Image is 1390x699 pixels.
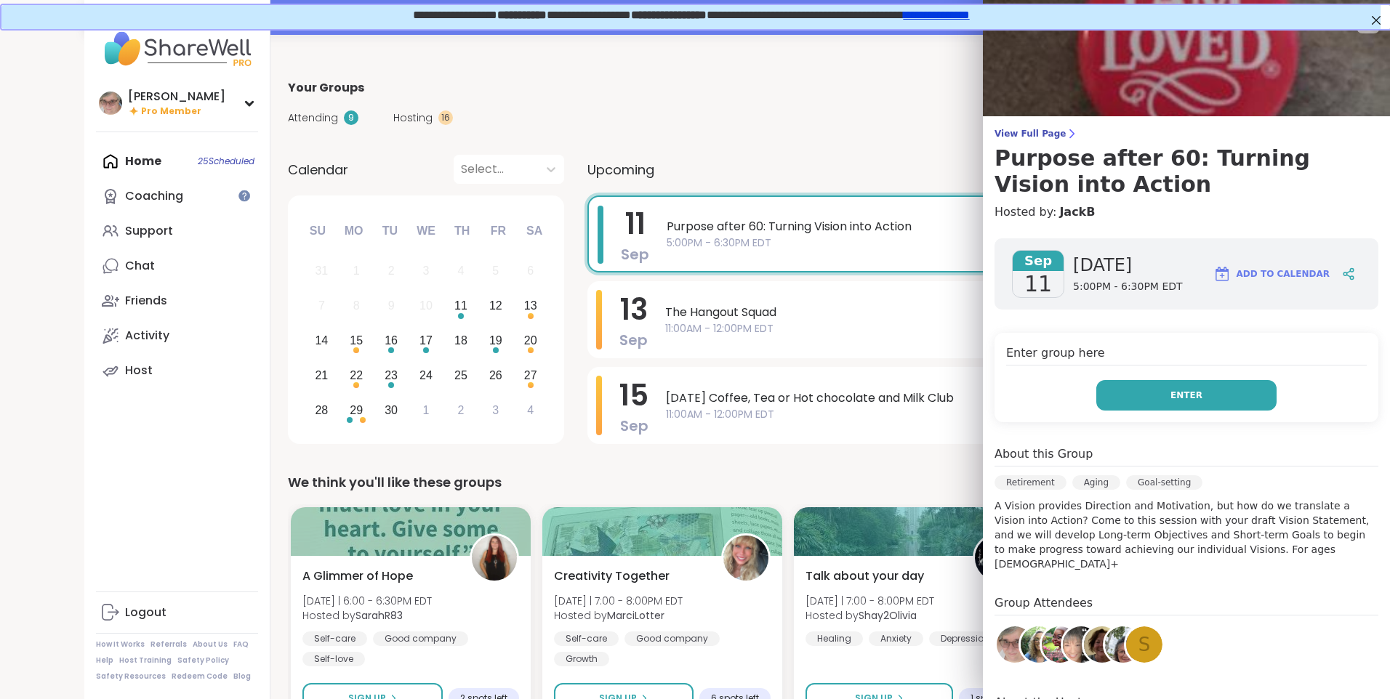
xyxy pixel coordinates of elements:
span: Hosted by [554,608,683,623]
a: Coaching [96,179,258,214]
a: FAQ [233,639,249,650]
div: Not available Friday, September 5th, 2025 [480,256,511,287]
div: 8 [353,296,360,315]
div: 3 [492,400,499,420]
a: Chat [96,249,258,283]
div: Choose Thursday, October 2nd, 2025 [446,395,477,426]
div: Choose Saturday, September 13th, 2025 [515,291,546,322]
span: Pro Member [141,105,201,118]
span: Hosted by [806,608,934,623]
div: Choose Friday, October 3rd, 2025 [480,395,511,426]
div: 16 [438,110,453,125]
a: Host Training [119,655,172,666]
div: Th [446,215,478,247]
img: thinkfree [1021,626,1057,663]
a: Safety Policy [177,655,229,666]
div: Not available Wednesday, September 3rd, 2025 [411,256,442,287]
a: About Us [193,639,228,650]
b: Shay2Olivia [859,608,917,623]
div: Choose Saturday, September 27th, 2025 [515,360,546,391]
a: Susan [995,624,1035,665]
span: Sep [620,416,648,436]
a: VickyLee [1082,624,1122,665]
a: Redeem Code [172,671,228,682]
img: SarahR83 [472,536,517,581]
span: Sep [621,244,649,264]
span: A Glimmer of Hope [302,567,413,585]
button: Enter [1096,380,1277,411]
div: 2 [388,261,395,280]
a: S [1124,624,1165,665]
b: MarciLotter [607,608,664,623]
div: Host [125,363,153,379]
img: laurareidwitt [1105,626,1141,663]
a: ReginaMaria [1061,624,1101,665]
a: Blog [233,671,251,682]
div: We think you'll like these groups [288,472,1288,493]
span: [DATE] [1073,254,1183,277]
div: Choose Tuesday, September 30th, 2025 [376,395,407,426]
span: The Hangout Squad [665,304,1262,321]
div: We [410,215,442,247]
div: Choose Thursday, September 11th, 2025 [446,291,477,322]
div: Logout [125,605,166,621]
div: 9 [388,296,395,315]
div: Goal-setting [1126,475,1202,490]
span: Talk about your day [806,567,924,585]
span: Upcoming [587,160,654,179]
div: 19 [489,331,502,350]
span: [DATE] | 7:00 - 8:00PM EDT [806,594,934,608]
img: Shay2Olivia [975,536,1020,581]
div: Choose Friday, September 19th, 2025 [480,326,511,357]
div: 13 [524,296,537,315]
div: Choose Sunday, September 14th, 2025 [306,326,337,357]
a: Friends [96,283,258,318]
img: Susan [997,626,1033,663]
div: 16 [385,331,398,350]
div: Self-care [302,631,367,646]
div: 9 [344,110,358,125]
div: Choose Tuesday, September 16th, 2025 [376,326,407,357]
div: Not available Tuesday, September 9th, 2025 [376,291,407,322]
a: thinkfree [1019,624,1059,665]
div: 24 [419,365,433,385]
span: Creativity Together [554,567,670,585]
img: nanny [1042,626,1078,663]
div: 1 [423,400,430,420]
a: JackB [1059,203,1095,221]
img: ShareWell Nav Logo [96,23,258,74]
div: 6 [527,261,534,280]
a: Activity [96,318,258,353]
div: Growth [554,652,609,666]
img: ReginaMaria [1063,626,1099,663]
a: How It Works [96,639,145,650]
div: 4 [527,400,534,420]
span: Enter [1170,389,1202,402]
div: Depression [929,631,1001,646]
span: Calendar [288,160,348,179]
a: Host [96,353,258,388]
a: nanny [1040,624,1080,665]
span: 13 [620,289,648,330]
div: Good company [373,631,468,646]
div: 23 [385,365,398,385]
div: 29 [350,400,363,420]
div: 21 [315,365,328,385]
div: Choose Friday, September 12th, 2025 [480,291,511,322]
span: 5:00PM - 6:30PM EDT [1073,280,1183,294]
div: Anxiety [869,631,923,646]
div: 1 [353,261,360,280]
div: Coaching [125,188,183,204]
div: Mo [337,215,369,247]
span: 11:00AM - 12:00PM EDT [665,321,1262,336]
div: Choose Saturday, October 4th, 2025 [515,395,546,426]
div: 18 [454,331,467,350]
div: 7 [318,296,325,315]
div: 28 [315,400,328,420]
span: 5:00PM - 6:30PM EDT [667,235,1261,251]
a: laurareidwitt [1103,624,1144,665]
div: Not available Saturday, September 6th, 2025 [515,256,546,287]
h3: Purpose after 60: Turning Vision into Action [995,145,1378,198]
div: Choose Friday, September 26th, 2025 [480,360,511,391]
div: 25 [454,365,467,385]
